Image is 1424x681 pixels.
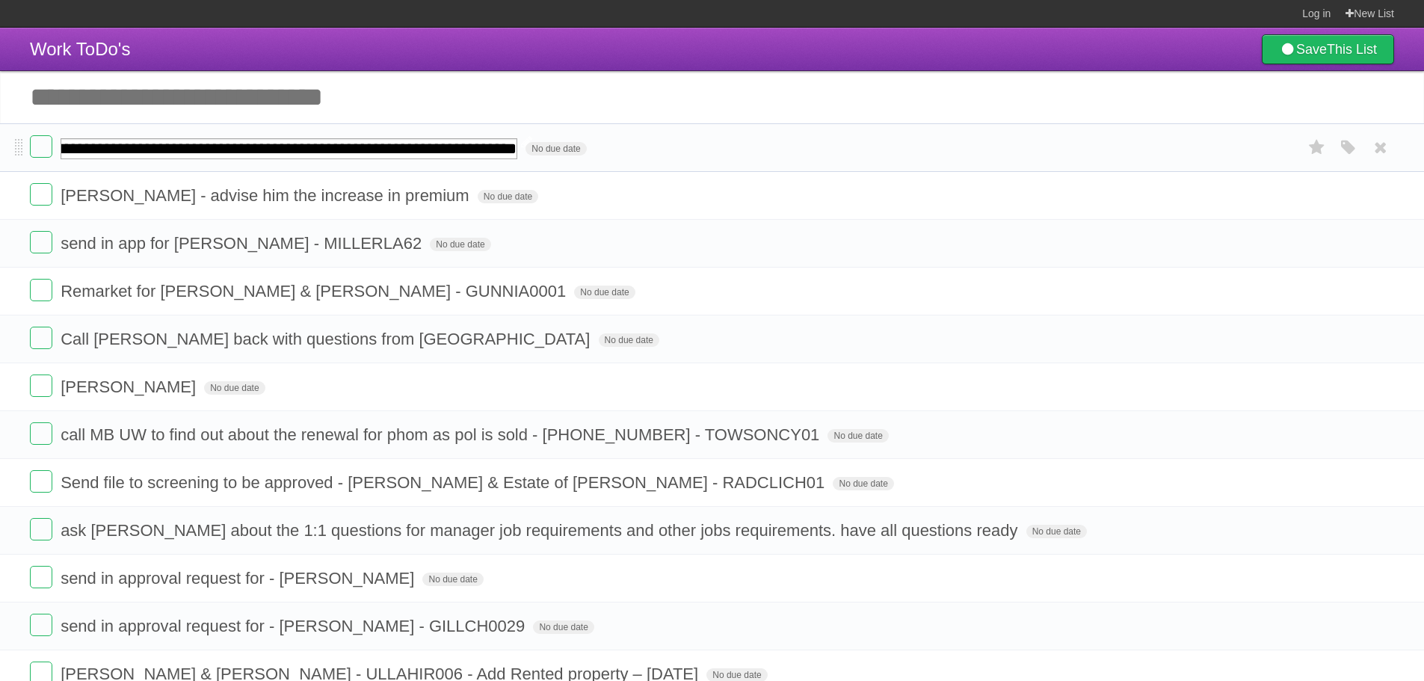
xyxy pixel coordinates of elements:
span: Work ToDo's [30,39,130,59]
a: SaveThis List [1262,34,1394,64]
label: Star task [1303,135,1331,160]
span: Remarket for [PERSON_NAME] & [PERSON_NAME] - GUNNIA0001 [61,282,570,301]
span: send in approval request for - [PERSON_NAME] [61,569,418,588]
label: Done [30,422,52,445]
span: No due date [478,190,538,203]
label: Done [30,566,52,588]
span: Send file to screening to be approved - [PERSON_NAME] & Estate of [PERSON_NAME] - RADCLICH01 [61,473,828,492]
label: Done [30,375,52,397]
span: ask [PERSON_NAME] about the 1:1 questions for manager job requirements and other jobs requirement... [61,521,1021,540]
span: send in approval request for - [PERSON_NAME] - GILLCH0029 [61,617,528,635]
span: No due date [833,477,893,490]
span: No due date [533,620,594,634]
span: No due date [599,333,659,347]
span: send in app for [PERSON_NAME] - MILLERLA62 [61,234,425,253]
label: Done [30,327,52,349]
b: This List [1327,42,1377,57]
span: No due date [574,286,635,299]
span: [PERSON_NAME] [61,378,200,396]
label: Done [30,231,52,253]
label: Done [30,135,52,158]
span: call MB UW to find out about the renewal for phom as pol is sold - [PHONE_NUMBER] - TOWSONCY01 [61,425,823,444]
span: No due date [1026,525,1087,538]
label: Done [30,518,52,540]
label: Done [30,614,52,636]
label: Done [30,279,52,301]
span: No due date [827,429,888,443]
label: Done [30,183,52,206]
span: No due date [204,381,265,395]
span: Call [PERSON_NAME] back with questions from [GEOGRAPHIC_DATA] [61,330,594,348]
label: Done [30,470,52,493]
span: No due date [422,573,483,586]
span: [PERSON_NAME] - advise him the increase in premium [61,186,473,205]
span: No due date [430,238,490,251]
span: No due date [525,142,586,155]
